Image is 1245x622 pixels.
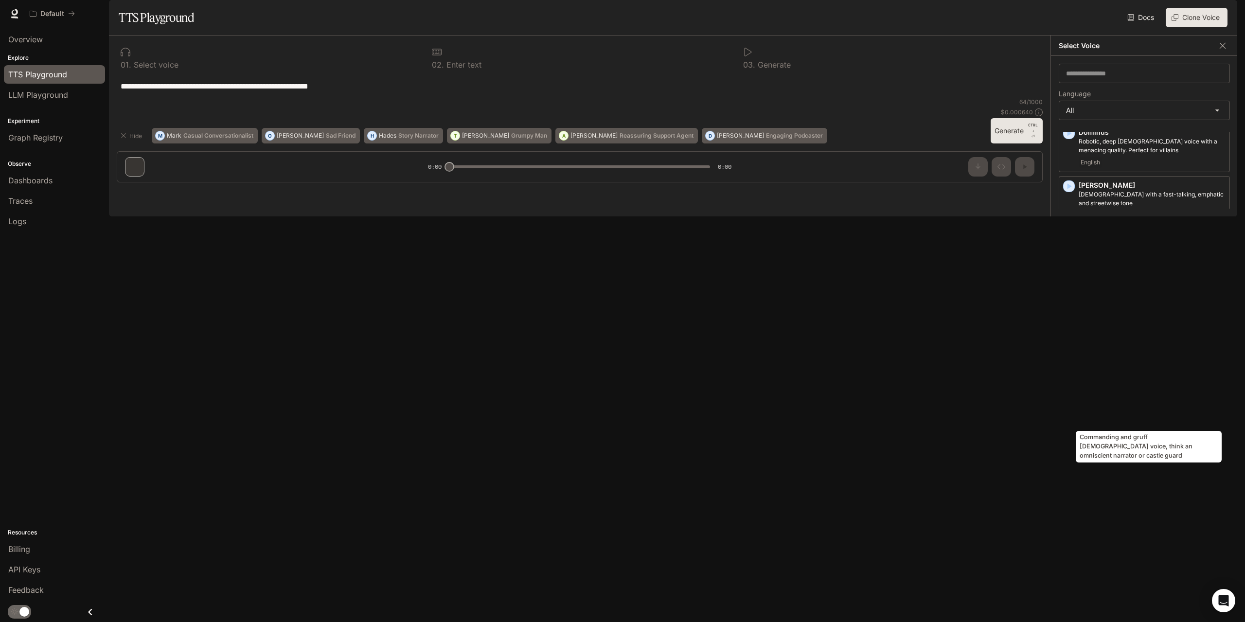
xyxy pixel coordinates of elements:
p: Engaging Podcaster [766,133,823,139]
button: A[PERSON_NAME]Reassuring Support Agent [555,128,698,143]
p: Male with a fast-talking, emphatic and streetwise tone [1079,190,1226,208]
p: Generate [755,61,791,69]
p: Dominus [1079,127,1226,137]
p: Language [1059,90,1091,97]
p: [PERSON_NAME] [570,133,618,139]
p: Hades [379,133,396,139]
div: M [156,128,164,143]
p: Reassuring Support Agent [620,133,694,139]
p: 64 / 1000 [1019,98,1043,106]
a: Docs [1125,8,1158,27]
div: T [451,128,460,143]
p: Grumpy Man [511,133,547,139]
p: [PERSON_NAME] [277,133,324,139]
div: A [559,128,568,143]
button: GenerateCTRL +⏎ [991,118,1043,143]
p: [PERSON_NAME] [1079,180,1226,190]
p: [PERSON_NAME] [462,133,509,139]
button: MMarkCasual Conversationalist [152,128,258,143]
button: Hide [117,128,148,143]
div: H [368,128,376,143]
button: O[PERSON_NAME]Sad Friend [262,128,360,143]
div: All [1059,101,1229,120]
p: [PERSON_NAME] [717,133,764,139]
p: Sad Friend [326,133,356,139]
button: HHadesStory Narrator [364,128,443,143]
div: Commanding and gruff [DEMOGRAPHIC_DATA] voice, think an omniscient narrator or castle guard [1076,431,1222,462]
p: 0 1 . [121,61,131,69]
p: Default [40,10,64,18]
p: Mark [167,133,181,139]
p: Select voice [131,61,178,69]
p: Casual Conversationalist [183,133,253,139]
p: 0 3 . [743,61,755,69]
button: Clone Voice [1166,8,1227,27]
p: 0 2 . [432,61,444,69]
p: Robotic, deep male voice with a menacing quality. Perfect for villains [1079,137,1226,155]
p: $ 0.000640 [1001,108,1033,116]
p: Story Narrator [398,133,439,139]
div: O [266,128,274,143]
button: T[PERSON_NAME]Grumpy Man [447,128,551,143]
button: All workspaces [25,4,79,23]
span: English [1079,157,1102,168]
div: D [706,128,714,143]
p: Enter text [444,61,481,69]
p: CTRL + [1028,122,1039,134]
p: ⏎ [1028,122,1039,140]
div: Open Intercom Messenger [1212,589,1235,612]
h1: TTS Playground [119,8,194,27]
button: D[PERSON_NAME]Engaging Podcaster [702,128,827,143]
